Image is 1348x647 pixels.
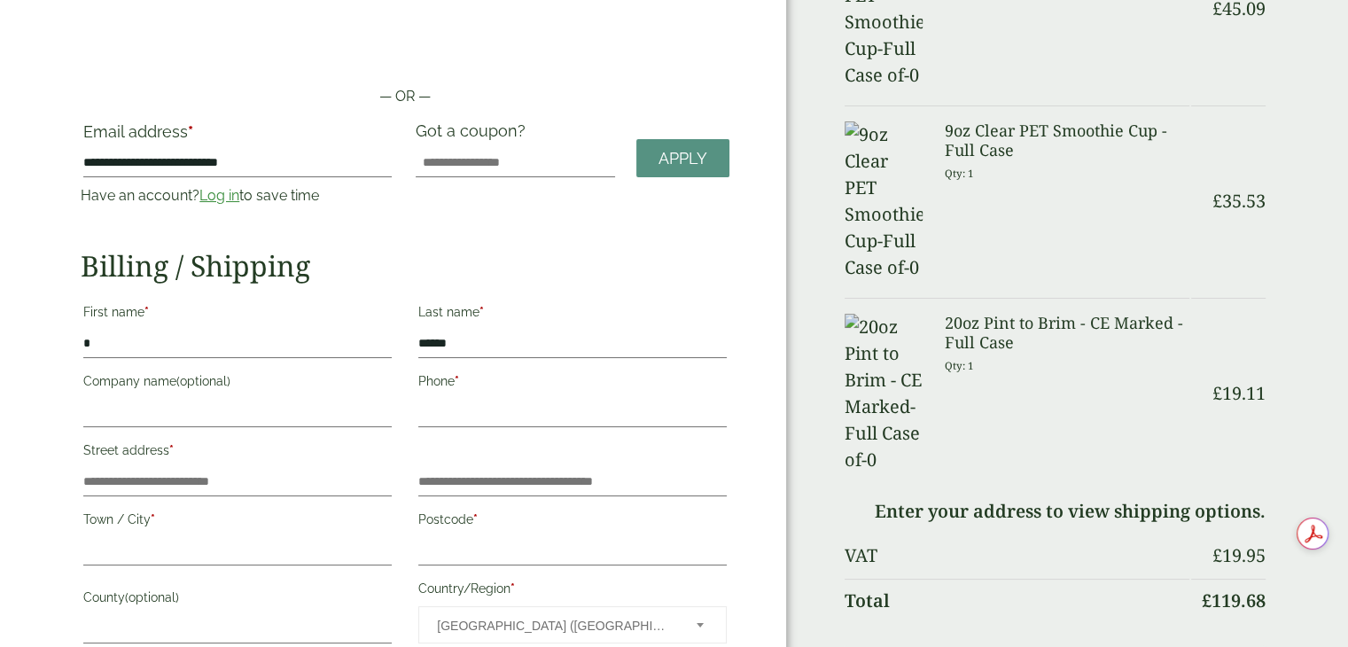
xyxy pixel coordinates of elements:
label: Company name [83,369,392,399]
label: Country/Region [418,576,727,606]
a: Log in [199,187,239,204]
label: Got a coupon? [416,121,533,149]
abbr: required [151,512,155,526]
span: Country/Region [418,606,727,643]
abbr: required [479,305,484,319]
iframe: Secure payment button frame [81,29,729,65]
label: Last name [418,300,727,330]
span: £ [1202,589,1212,612]
label: Town / City [83,507,392,537]
label: Email address [83,124,392,149]
p: — OR — [81,86,729,107]
th: VAT [845,534,1189,577]
span: United Kingdom (UK) [437,607,673,644]
label: Phone [418,369,727,399]
abbr: required [144,305,149,319]
p: Have an account? to save time [81,185,394,207]
img: 9oz Clear PET Smoothie Cup-Full Case of-0 [845,121,923,281]
label: First name [83,300,392,330]
span: (optional) [176,374,230,388]
bdi: 35.53 [1212,189,1266,213]
abbr: required [188,122,193,141]
span: £ [1212,543,1222,567]
label: Postcode [418,507,727,537]
img: 20oz Pint to Brim - CE Marked-Full Case of-0 [845,314,923,473]
h2: Billing / Shipping [81,249,729,283]
small: Qty: 1 [944,167,973,180]
bdi: 19.11 [1212,381,1266,405]
h3: 20oz Pint to Brim - CE Marked - Full Case [944,314,1188,352]
span: £ [1212,189,1222,213]
span: Apply [658,149,707,168]
th: Total [845,579,1189,622]
small: Qty: 1 [944,359,973,372]
bdi: 19.95 [1212,543,1266,567]
h3: 9oz Clear PET Smoothie Cup - Full Case [944,121,1188,160]
abbr: required [169,443,174,457]
span: (optional) [125,590,179,604]
abbr: required [510,581,515,596]
bdi: 119.68 [1202,589,1266,612]
span: £ [1212,381,1222,405]
abbr: required [455,374,459,388]
label: County [83,585,392,615]
label: Street address [83,438,392,468]
td: Enter your address to view shipping options. [845,490,1266,533]
abbr: required [473,512,478,526]
a: Apply [636,139,729,177]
